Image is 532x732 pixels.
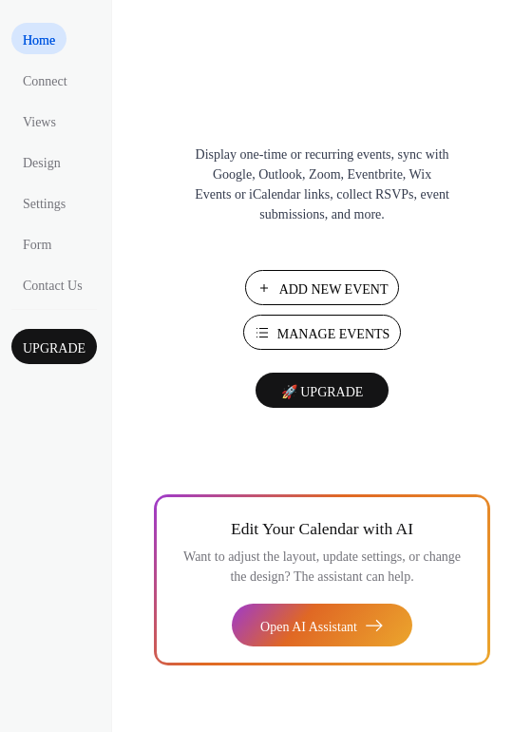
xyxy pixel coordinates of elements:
button: Add New Event [245,270,400,305]
a: Connect [11,64,79,95]
button: Upgrade [11,329,97,364]
a: Form [11,227,63,259]
span: 🚀 Upgrade [267,385,378,399]
a: Settings [11,186,77,218]
span: Form [23,235,51,255]
button: 🚀 Upgrade [256,373,389,408]
a: Design [11,145,72,177]
span: Settings [23,194,66,214]
span: Manage Events [277,324,390,344]
span: Want to adjust the layout, update settings, or change the design? The assistant can help. [183,549,461,584]
button: Manage Events [243,315,402,350]
span: Open AI Assistant [260,617,357,637]
span: Display one-time or recurring events, sync with Google, Outlook, Zoom, Eventbrite, Wix Events or ... [194,144,450,224]
span: Design [23,153,61,173]
span: Views [23,112,56,132]
span: Add New Event [279,279,389,299]
span: Upgrade [23,338,85,358]
span: Home [23,30,55,50]
span: Contact Us [23,276,83,296]
a: Views [11,105,67,136]
span: Connect [23,71,67,91]
a: Home [11,23,66,54]
button: Open AI Assistant [232,604,412,646]
span: Edit Your Calendar with AI [231,515,413,542]
a: Contact Us [11,268,94,299]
